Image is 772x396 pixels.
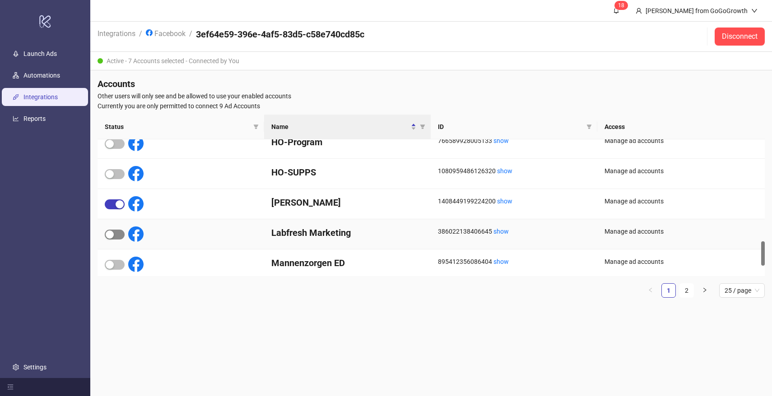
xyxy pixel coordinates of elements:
span: Status [105,122,250,132]
a: show [493,137,509,144]
a: show [493,228,509,235]
span: filter [253,124,259,129]
div: Manage ad accounts [605,196,758,206]
span: 8 [621,2,624,9]
a: show [493,258,509,265]
a: 1 [662,284,675,297]
a: Reports [23,115,46,122]
button: right [698,283,712,298]
a: Facebook [144,28,187,38]
div: Manage ad accounts [605,136,758,146]
a: 2 [680,284,693,297]
span: Currently you are only permitted to connect 9 Ad Accounts [98,101,765,111]
h4: 3ef64e59-396e-4af5-83d5-c58e740cd85c [196,28,364,41]
span: Name [271,122,409,132]
span: down [751,8,758,14]
div: Page Size [719,283,765,298]
span: filter [586,124,592,129]
span: Other users will only see and be allowed to use your enabled accounts [98,91,765,101]
a: Settings [23,364,47,371]
th: Access [597,115,765,139]
div: 1080959486126320 [438,166,590,176]
div: 766589928005133 [438,136,590,146]
a: Launch Ads [23,50,57,57]
a: show [497,198,512,205]
h4: [PERSON_NAME] [271,196,423,209]
h4: HO-SUPPS [271,166,423,179]
div: 1408449199224200 [438,196,590,206]
span: filter [420,124,425,129]
span: ID [438,122,583,132]
span: filter [585,120,594,134]
span: user [636,8,642,14]
th: Name [264,115,431,139]
li: 1 [661,283,676,298]
li: Next Page [698,283,712,298]
div: Manage ad accounts [605,166,758,176]
span: right [702,287,707,293]
h4: Accounts [98,78,765,90]
div: Manage ad accounts [605,226,758,236]
span: filter [418,120,427,134]
h4: HO-Program [271,136,423,148]
div: 895412356086404 [438,257,590,267]
span: left [648,287,653,293]
span: 1 [618,2,621,9]
li: / [189,28,192,45]
h4: Mannenzorgen ED [271,257,423,269]
li: Previous Page [643,283,658,298]
a: Integrations [96,28,137,38]
a: show [497,167,512,175]
div: 386022138406645 [438,226,590,236]
h4: Labfresh Marketing [271,226,423,239]
span: menu-fold [7,384,14,390]
a: Integrations [23,93,58,101]
sup: 18 [614,1,628,10]
a: Automations [23,72,60,79]
span: filter [251,120,260,134]
div: Manage ad accounts [605,257,758,267]
span: bell [613,7,619,14]
div: Active - 7 Accounts selected - Connected by You [90,52,772,70]
button: left [643,283,658,298]
li: / [139,28,142,45]
li: 2 [679,283,694,298]
div: [PERSON_NAME] from GoGoGrowth [642,6,751,16]
span: 25 / page [725,284,759,297]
